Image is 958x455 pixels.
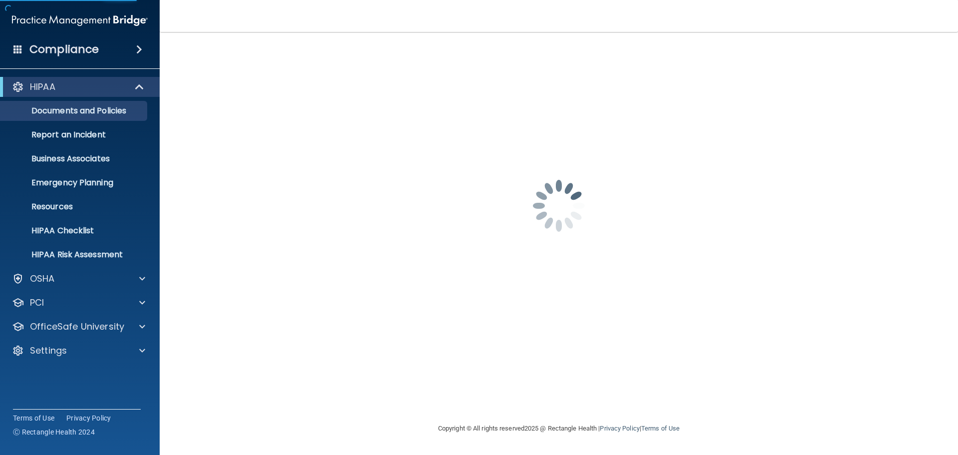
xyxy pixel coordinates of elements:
[377,413,741,445] div: Copyright © All rights reserved 2025 @ Rectangle Health | |
[6,106,143,116] p: Documents and Policies
[509,156,609,256] img: spinner.e123f6fc.gif
[13,427,95,437] span: Ⓒ Rectangle Health 2024
[12,297,145,309] a: PCI
[30,273,55,285] p: OSHA
[13,413,54,423] a: Terms of Use
[30,321,124,333] p: OfficeSafe University
[6,130,143,140] p: Report an Incident
[6,202,143,212] p: Resources
[12,321,145,333] a: OfficeSafe University
[6,226,143,236] p: HIPAA Checklist
[641,425,680,432] a: Terms of Use
[12,273,145,285] a: OSHA
[29,42,99,56] h4: Compliance
[6,250,143,260] p: HIPAA Risk Assessment
[30,297,44,309] p: PCI
[30,81,55,93] p: HIPAA
[600,425,639,432] a: Privacy Policy
[12,345,145,357] a: Settings
[12,81,145,93] a: HIPAA
[30,345,67,357] p: Settings
[66,413,111,423] a: Privacy Policy
[6,178,143,188] p: Emergency Planning
[12,10,148,30] img: PMB logo
[6,154,143,164] p: Business Associates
